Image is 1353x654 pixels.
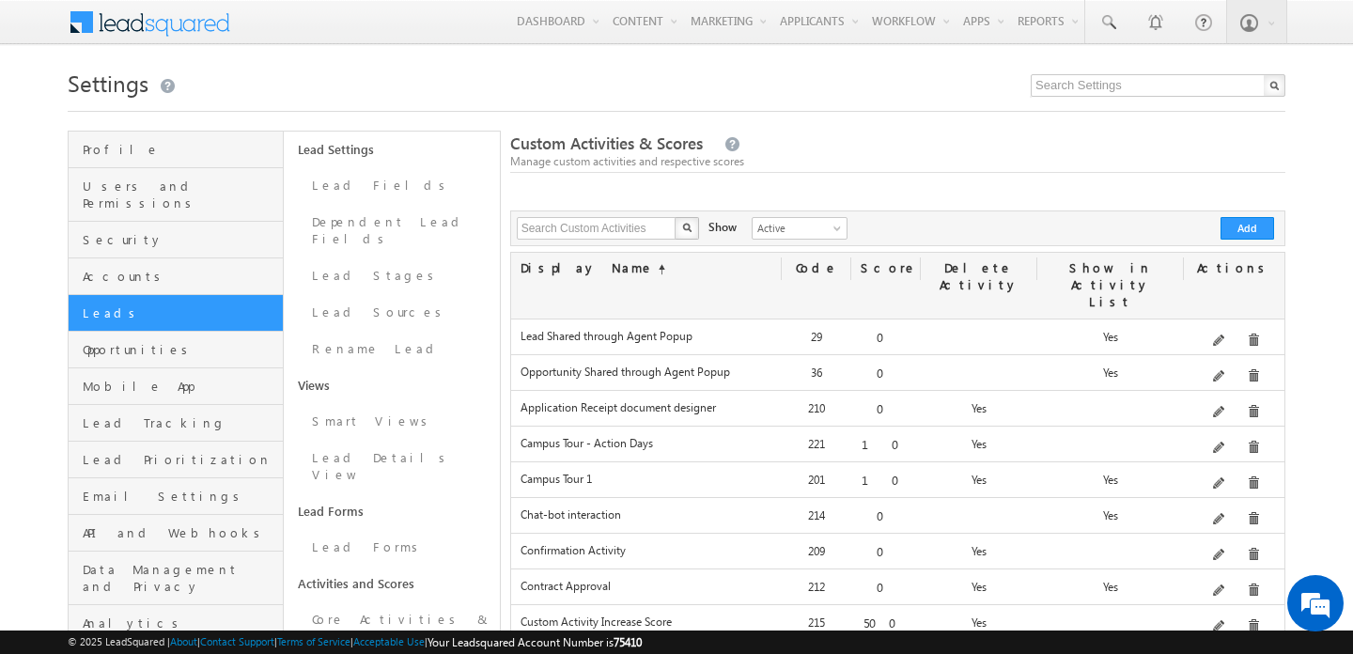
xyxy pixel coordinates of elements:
button: Add [1221,217,1274,240]
a: Opportunities [69,332,283,368]
div: Show [708,217,737,236]
span: Email Settings [83,488,278,505]
span: Profile [83,141,278,158]
div: 0 [851,506,921,533]
a: Lead Fields [284,167,499,204]
a: Acceptable Use [353,635,425,647]
div: 201 [782,471,851,497]
div: 221 [782,435,851,461]
span: Analytics [83,615,278,631]
div: 0 [851,578,921,604]
div: Code [782,253,851,285]
a: Lead Settings [284,132,499,167]
span: Lead Tracking [83,414,278,431]
div: Yes [921,614,1037,640]
a: Dependent Lead Fields [284,204,499,257]
div: Display Name [511,253,782,285]
div: 10 [851,471,921,497]
span: Active [753,220,842,237]
div: Yes [1037,364,1184,390]
a: Terms of Service [277,635,350,647]
span: Accounts [83,268,278,285]
div: 210 [782,399,851,426]
div: Yes [1037,578,1184,604]
div: 0 [851,399,921,426]
div: 0 [851,542,921,568]
span: API and Webhooks [83,524,278,541]
label: Confirmation Activity [521,543,772,557]
div: 214 [782,506,851,533]
a: Email Settings [69,478,283,515]
div: Yes [921,399,1037,426]
div: Yes [1037,328,1184,354]
a: Users and Permissions [69,168,283,222]
input: Search Settings [1031,74,1285,97]
img: Search [682,223,692,232]
a: Lead Prioritization [69,442,283,478]
div: 500 [851,614,921,640]
div: 10 [851,435,921,461]
span: 75410 [614,635,642,649]
div: 29 [782,328,851,354]
div: 36 [782,364,851,390]
div: Yes [921,578,1037,604]
a: Contact Support [200,635,274,647]
a: Profile [69,132,283,168]
div: Yes [1037,471,1184,497]
label: Chat-bot interaction [521,507,772,522]
span: Security [83,231,278,248]
span: Lead Prioritization [83,451,278,468]
a: Rename Lead [284,331,499,367]
span: Data Management and Privacy [83,561,278,595]
span: © 2025 LeadSquared | | | | | [68,633,642,651]
span: Your Leadsquared Account Number is [428,635,642,649]
a: Lead Stages [284,257,499,294]
span: Users and Permissions [83,178,278,211]
a: Mobile App [69,368,283,405]
a: Active [752,217,848,240]
a: Lead Forms [284,529,499,566]
div: Score [851,253,921,285]
label: Custom Activity Increase Score [521,615,772,629]
a: API and Webhooks [69,515,283,552]
div: 215 [782,614,851,640]
label: Campus Tour 1 [521,472,772,486]
a: About [170,635,197,647]
span: Settings [68,68,148,98]
span: Leads [83,304,278,321]
label: Lead Shared through Agent Popup [521,329,772,343]
label: Application Receipt document designer [521,400,772,414]
a: Security [69,222,283,258]
label: Opportunity Shared through Agent Popup [521,365,772,379]
a: Lead Sources [284,294,499,331]
div: Manage custom activities and respective scores [510,153,1285,170]
div: Yes [921,435,1037,461]
div: Yes [921,542,1037,568]
div: Yes [1037,506,1184,533]
a: Lead Tracking [69,405,283,442]
div: 212 [782,578,851,604]
a: Data Management and Privacy [69,552,283,605]
span: Delete Activity [940,259,1019,292]
a: Activities and Scores [284,566,499,601]
a: Views [284,367,499,403]
div: Yes [921,471,1037,497]
div: 209 [782,542,851,568]
div: Actions [1184,253,1284,285]
a: Analytics [69,605,283,642]
span: Opportunities [83,341,278,358]
span: Mobile App [83,378,278,395]
a: Lead Forms [284,493,499,529]
a: Leads [69,295,283,332]
a: Accounts [69,258,283,295]
a: Lead Details View [284,440,499,493]
label: Campus Tour - Action Days [521,436,772,450]
span: Show in Activity List [1069,259,1152,309]
a: Smart Views [284,403,499,440]
label: Contract Approval [521,579,772,593]
span: Custom Activities & Scores [510,132,703,154]
div: 0 [851,364,921,390]
div: 0 [851,328,921,354]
